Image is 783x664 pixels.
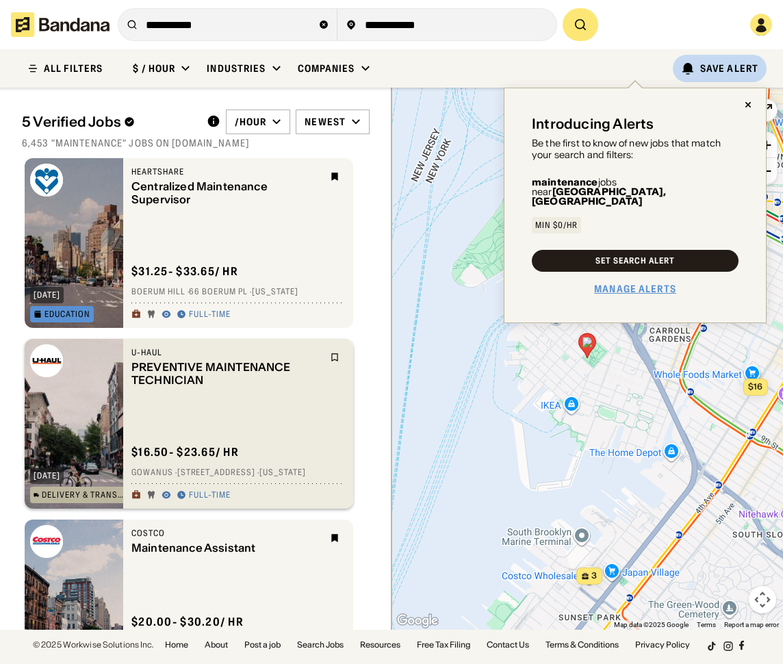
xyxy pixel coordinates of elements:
[11,12,110,37] img: Bandana logotype
[34,472,60,480] div: [DATE]
[131,615,244,629] div: $ 20.00 - $30.20 / hr
[532,138,739,161] div: Be the first to know of new jobs that match your search and filters:
[189,309,231,320] div: Full-time
[635,641,690,649] a: Privacy Policy
[131,180,322,206] div: Centralized Maintenance Supervisor
[131,361,322,387] div: PREVENTIVE MAINTENANCE TECHNICIAN
[131,287,345,298] div: Boerum Hill · 66 Boerum Pl · [US_STATE]
[360,641,400,649] a: Resources
[614,621,689,628] span: Map data ©2025 Google
[748,381,762,392] span: $16
[34,291,60,299] div: [DATE]
[133,62,175,75] div: $ / hour
[22,114,196,130] div: 5 Verified Jobs
[30,344,63,377] img: U-Haul logo
[591,570,597,582] span: 3
[44,64,103,73] div: ALL FILTERS
[532,186,666,207] b: [GEOGRAPHIC_DATA], [GEOGRAPHIC_DATA]
[131,528,322,539] div: Costco
[244,641,281,649] a: Post a job
[131,166,322,177] div: HeartShare
[131,468,345,478] div: Gowanus · [STREET_ADDRESS] · [US_STATE]
[42,491,125,499] div: Delivery & Transportation
[30,164,63,196] img: HeartShare logo
[205,641,228,649] a: About
[595,257,674,265] div: Set Search Alert
[22,137,370,149] div: 6,453 "maintenance" jobs on [DOMAIN_NAME]
[545,641,619,649] a: Terms & Conditions
[131,445,239,459] div: $ 16.50 - $23.65 / hr
[532,177,739,206] div: jobs near
[395,612,440,630] a: Open this area in Google Maps (opens a new window)
[207,62,266,75] div: Industries
[189,490,231,501] div: Full-time
[131,264,238,279] div: $ 31.25 - $33.65 / hr
[594,283,676,295] a: Manage Alerts
[749,586,776,613] button: Map camera controls
[44,310,90,318] div: Education
[724,621,779,628] a: Report a map error
[298,62,355,75] div: Companies
[131,541,322,554] div: Maintenance Assistant
[305,116,346,128] div: Newest
[235,116,267,128] div: /hour
[165,641,188,649] a: Home
[395,612,440,630] img: Google
[487,641,529,649] a: Contact Us
[22,157,370,630] div: grid
[417,641,470,649] a: Free Tax Filing
[297,641,344,649] a: Search Jobs
[700,62,758,75] div: Save Alert
[697,621,716,628] a: Terms (opens in new tab)
[532,116,654,132] div: Introducing Alerts
[532,176,598,188] b: maintenance
[131,347,322,358] div: U-Haul
[535,221,578,229] div: Min $0/hr
[30,525,63,558] img: Costco logo
[33,641,154,649] div: © 2025 Workwise Solutions Inc.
